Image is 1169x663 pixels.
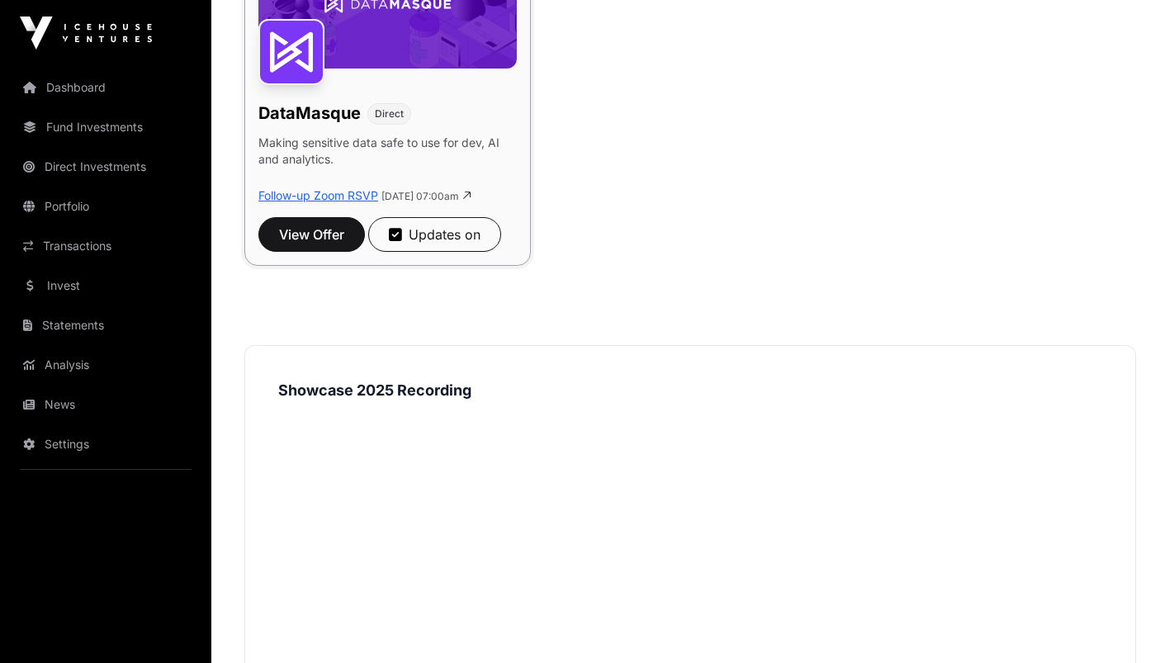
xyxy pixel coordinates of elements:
[258,188,378,202] a: Follow-up Zoom RSVP
[13,69,198,106] a: Dashboard
[13,109,198,145] a: Fund Investments
[13,347,198,383] a: Analysis
[13,268,198,304] a: Invest
[375,107,404,121] span: Direct
[13,188,198,225] a: Portfolio
[258,102,361,125] h1: DataMasque
[13,386,198,423] a: News
[258,135,517,187] p: Making sensitive data safe to use for dev, AI and analytics.
[258,217,365,252] button: View Offer
[1086,584,1169,663] iframe: Chat Widget
[13,228,198,264] a: Transactions
[381,190,459,202] span: [DATE] 07:00am
[20,17,152,50] img: Icehouse Ventures Logo
[389,225,480,244] div: Updates on
[279,225,344,244] span: View Offer
[13,426,198,462] a: Settings
[368,217,501,252] button: Updates on
[13,307,198,343] a: Statements
[278,381,471,399] strong: Showcase 2025 Recording
[258,19,324,85] img: DataMasque
[13,149,198,185] a: Direct Investments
